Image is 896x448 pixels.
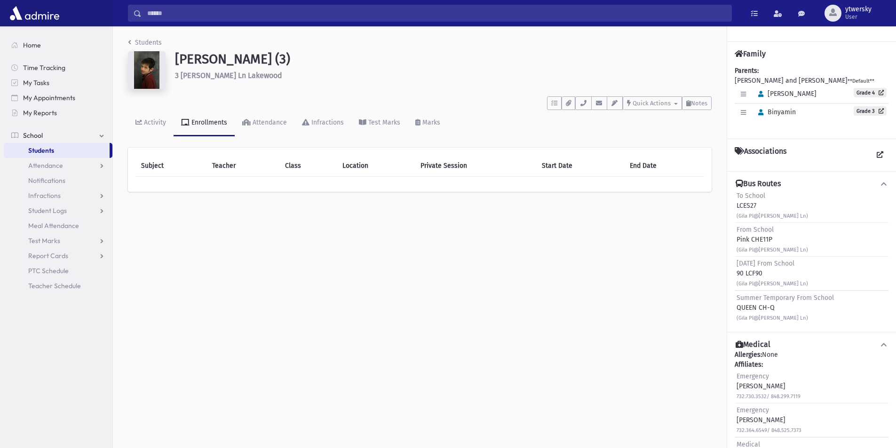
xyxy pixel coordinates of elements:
span: My Reports [23,109,57,117]
span: Attendance [28,161,63,170]
th: Subject [135,155,206,177]
a: Report Cards [4,248,112,263]
small: (Gila Pl@[PERSON_NAME] Ln) [737,247,808,253]
button: Quick Actions [623,96,682,110]
a: Time Tracking [4,60,112,75]
a: Infractions [4,188,112,203]
span: User [845,13,872,21]
div: QUEEN CH-Q [737,293,834,322]
a: My Tasks [4,75,112,90]
h4: Family [735,49,766,58]
div: Attendance [251,118,287,126]
a: Test Marks [4,233,112,248]
small: 732.730.3532/ 848.299.7119 [737,393,801,400]
a: My Reports [4,105,112,120]
span: Students [28,146,54,155]
th: Private Session [415,155,536,177]
div: Pink CHE11P [737,225,808,254]
button: Notes [682,96,712,110]
span: Emergency [737,406,769,414]
a: Home [4,38,112,53]
span: Time Tracking [23,63,65,72]
small: (Gila Pl@[PERSON_NAME] Ln) [737,213,808,219]
span: Binyamin [754,108,796,116]
a: Students [4,143,110,158]
a: PTC Schedule [4,263,112,278]
small: (Gila Pl@[PERSON_NAME] Ln) [737,281,808,287]
th: Location [337,155,415,177]
span: PTC Schedule [28,267,69,275]
a: Attendance [4,158,112,173]
a: School [4,128,112,143]
span: Summer Temporary From School [737,294,834,302]
h6: 3 [PERSON_NAME] Ln Lakewood [175,71,712,80]
span: My Appointments [23,94,75,102]
th: Class [279,155,337,177]
a: Test Marks [351,110,408,136]
a: Marks [408,110,448,136]
b: Affiliates: [735,361,763,369]
span: [DATE] From School [737,259,794,267]
span: Test Marks [28,236,60,245]
div: 90 LCF90 [737,259,808,288]
span: ytwersky [845,6,872,13]
span: Notifications [28,176,65,185]
a: Students [128,39,162,47]
h4: Bus Routes [736,179,781,189]
span: Teacher Schedule [28,282,81,290]
span: Meal Attendance [28,221,79,230]
div: Enrollments [190,118,227,126]
b: Parents: [735,67,759,75]
span: Report Cards [28,252,68,260]
div: LCES27 [737,191,808,220]
span: Home [23,41,41,49]
small: (Gila Pl@[PERSON_NAME] Ln) [737,315,808,321]
h1: [PERSON_NAME] (3) [175,51,712,67]
a: Notifications [4,173,112,188]
a: View all Associations [872,147,888,164]
a: My Appointments [4,90,112,105]
th: Start Date [536,155,624,177]
a: Infractions [294,110,351,136]
th: End Date [624,155,704,177]
a: Grade 3 [854,106,887,116]
span: Notes [691,100,707,107]
div: Infractions [309,118,344,126]
span: To School [737,192,765,200]
span: Student Logs [28,206,67,215]
span: From School [737,226,774,234]
span: My Tasks [23,79,49,87]
a: Enrollments [174,110,235,136]
span: Emergency [737,372,769,380]
small: 732.364.6549/ 848.525.7373 [737,427,801,433]
a: Teacher Schedule [4,278,112,293]
div: Activity [142,118,166,126]
div: Test Marks [366,118,400,126]
nav: breadcrumb [128,38,162,51]
th: Teacher [206,155,279,177]
a: Activity [128,110,174,136]
a: Student Logs [4,203,112,218]
button: Medical [735,340,888,350]
div: Marks [420,118,440,126]
span: School [23,131,43,140]
a: Attendance [235,110,294,136]
button: Bus Routes [735,179,888,189]
span: Quick Actions [633,100,671,107]
a: Grade 4 [854,88,887,97]
a: Meal Attendance [4,218,112,233]
b: Allergies: [735,351,762,359]
img: AdmirePro [8,4,62,23]
span: [PERSON_NAME] [754,90,817,98]
span: Infractions [28,191,61,200]
h4: Medical [736,340,770,350]
div: [PERSON_NAME] [737,371,801,401]
div: [PERSON_NAME] [737,405,801,435]
div: [PERSON_NAME] and [PERSON_NAME] [735,66,888,131]
input: Search [142,5,731,22]
h4: Associations [735,147,786,164]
